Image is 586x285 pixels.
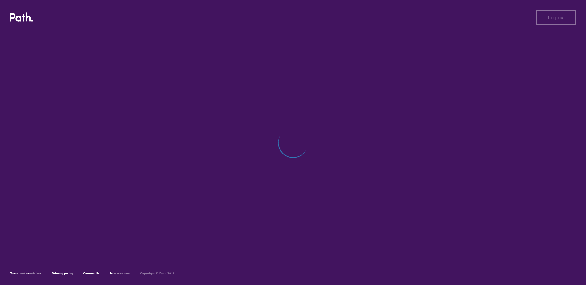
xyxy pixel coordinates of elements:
[52,271,73,275] a: Privacy policy
[83,271,99,275] a: Contact Us
[10,271,42,275] a: Terms and conditions
[109,271,130,275] a: Join our team
[548,15,565,20] span: Log out
[140,272,175,275] h6: Copyright © Path 2018
[536,10,576,25] button: Log out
